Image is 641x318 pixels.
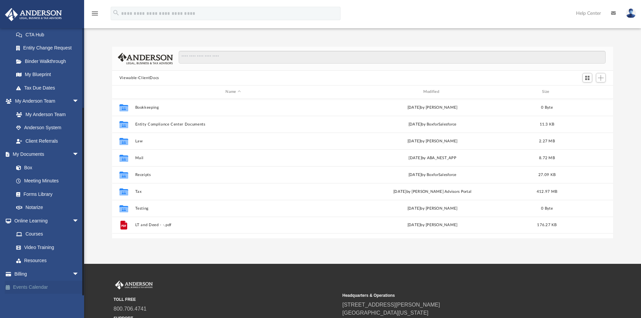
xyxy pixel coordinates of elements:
[334,104,530,110] div: [DATE] by [PERSON_NAME]
[72,267,86,281] span: arrow_drop_down
[72,148,86,162] span: arrow_drop_down
[538,173,556,176] span: 27.09 KB
[539,139,555,143] span: 2.27 MB
[343,292,567,298] small: Headquarters & Operations
[91,13,99,17] a: menu
[9,121,86,135] a: Anderson System
[9,41,89,55] a: Entity Change Request
[135,206,331,211] button: Testing
[9,201,86,214] a: Notarize
[343,302,440,308] a: [STREET_ADDRESS][PERSON_NAME]
[72,214,86,228] span: arrow_drop_down
[5,214,86,227] a: Online Learningarrow_drop_down
[135,139,331,143] button: Law
[112,9,120,16] i: search
[5,148,86,161] a: My Documentsarrow_drop_down
[9,241,82,254] a: Video Training
[9,134,86,148] a: Client Referrals
[115,89,132,95] div: id
[343,310,429,316] a: [GEOGRAPHIC_DATA][US_STATE]
[5,95,86,108] a: My Anderson Teamarrow_drop_down
[135,173,331,177] button: Receipts
[334,155,530,161] div: [DATE] by ABA_NEST_APP
[9,227,86,241] a: Courses
[539,122,554,126] span: 11.3 KB
[9,68,86,81] a: My Blueprint
[537,223,557,227] span: 176.27 KB
[72,95,86,108] span: arrow_drop_down
[135,156,331,160] button: Mail
[135,89,331,95] div: Name
[3,8,64,21] img: Anderson Advisors Platinum Portal
[9,55,89,68] a: Binder Walkthrough
[179,51,606,64] input: Search files and folders
[135,122,331,127] button: Entity Compliance Center Documents
[334,89,531,95] div: Modified
[114,281,154,289] img: Anderson Advisors Platinum Portal
[334,121,530,127] div: [DATE] by BoxforSalesforce
[537,189,557,193] span: 412.97 MB
[9,254,86,268] a: Resources
[9,174,86,188] a: Meeting Minutes
[541,105,553,109] span: 0 Byte
[334,172,530,178] div: [DATE] by BoxforSalesforce
[9,81,89,95] a: Tax Due Dates
[334,222,530,228] div: [DATE] by [PERSON_NAME]
[563,89,610,95] div: id
[9,161,82,174] a: Box
[582,73,593,82] button: Switch to Grid View
[533,89,560,95] div: Size
[5,281,89,294] a: Events Calendar
[135,189,331,194] button: Tax
[596,73,606,82] button: Add
[9,187,82,201] a: Forms Library
[5,267,89,281] a: Billingarrow_drop_down
[626,8,636,18] img: User Pic
[334,205,530,211] div: [DATE] by [PERSON_NAME]
[9,108,82,121] a: My Anderson Team
[541,206,553,210] span: 0 Byte
[114,306,147,312] a: 800.706.4741
[114,296,338,303] small: TOLL FREE
[135,105,331,110] button: Bookkeeping
[112,99,613,238] div: grid
[135,223,331,227] button: LT and Deed - -.pdf
[334,188,530,195] div: [DATE] by [PERSON_NAME] Advisors Portal
[119,75,159,81] button: Viewable-ClientDocs
[334,138,530,144] div: [DATE] by [PERSON_NAME]
[91,9,99,17] i: menu
[9,28,89,41] a: CTA Hub
[539,156,555,160] span: 8.72 MB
